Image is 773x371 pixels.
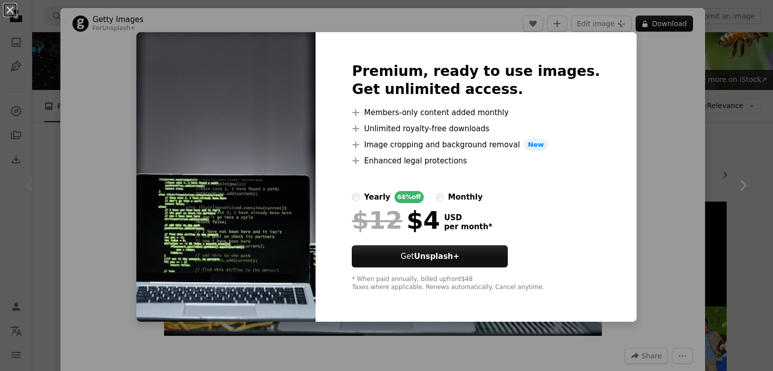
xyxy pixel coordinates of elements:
li: Unlimited royalty-free downloads [352,123,600,135]
span: USD [444,213,492,222]
div: * When paid annually, billed upfront $48 Taxes where applicable. Renews automatically. Cancel any... [352,275,600,292]
span: New [524,139,548,151]
span: $12 [352,207,402,233]
input: yearly66%off [352,193,360,201]
div: 66% off [395,191,424,203]
div: monthly [448,191,483,203]
div: yearly [364,191,390,203]
h2: Premium, ready to use images. Get unlimited access. [352,62,600,99]
strong: Unsplash+ [414,252,459,261]
div: $4 [352,207,440,233]
li: Image cropping and background removal [352,139,600,151]
button: GetUnsplash+ [352,245,508,267]
input: monthly [436,193,444,201]
img: premium_photo-1682145730713-34bba6d3d14a [136,32,316,322]
li: Enhanced legal protections [352,155,600,167]
span: per month * [444,222,492,231]
li: Members-only content added monthly [352,107,600,119]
